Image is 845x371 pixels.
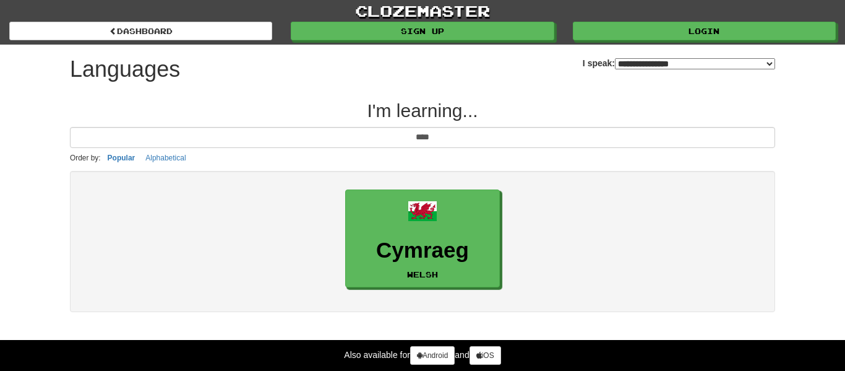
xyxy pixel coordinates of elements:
h3: Cymraeg [352,238,493,263]
h2: I'm learning... [70,100,775,121]
a: Android [410,346,455,365]
small: Order by: [70,154,101,162]
h1: Languages [70,57,180,82]
small: Welsh [407,270,438,279]
a: iOS [470,346,501,365]
a: CymraegWelsh [345,190,500,288]
a: dashboard [9,22,272,40]
select: I speak: [615,58,775,69]
button: Alphabetical [142,151,189,165]
button: Popular [104,151,139,165]
a: Sign up [291,22,554,40]
label: I speak: [583,57,775,69]
a: Login [573,22,836,40]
